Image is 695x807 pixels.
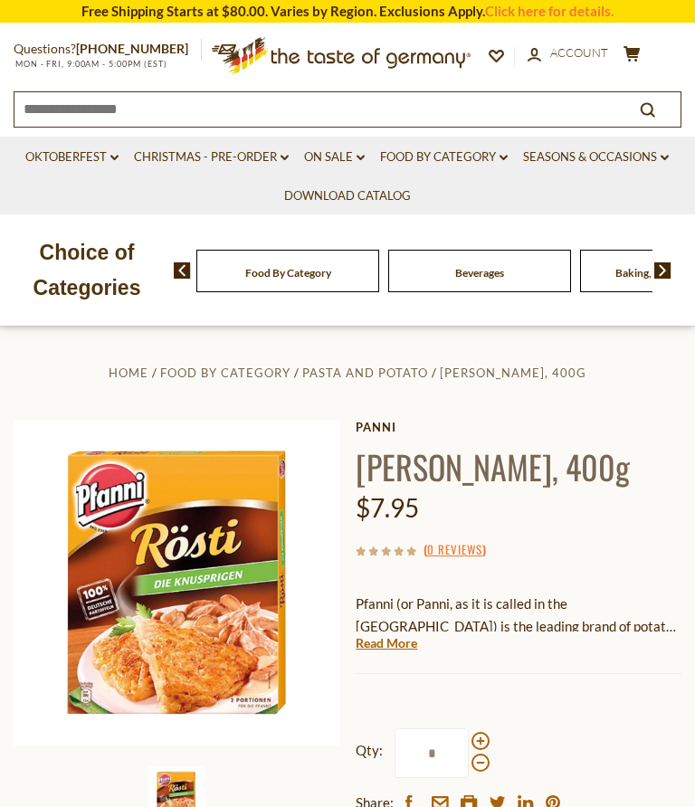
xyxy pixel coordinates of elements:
img: previous arrow [174,262,191,279]
a: 0 Reviews [427,540,482,560]
input: Qty: [395,728,469,778]
a: Oktoberfest [25,147,119,167]
a: [PHONE_NUMBER] [76,41,188,56]
a: [PERSON_NAME], 400g [440,366,586,380]
a: Food By Category [160,366,290,380]
span: MON - FRI, 9:00AM - 5:00PM (EST) [14,59,167,69]
a: Click here for details. [485,3,614,19]
span: ( ) [424,540,486,558]
a: On Sale [304,147,365,167]
a: Beverages [455,266,504,280]
p: Questions? [14,38,202,61]
a: Download Catalog [284,186,411,206]
span: Account [550,45,608,60]
h1: [PERSON_NAME], 400g [356,446,681,487]
strong: Qty: [356,739,383,762]
a: Account [528,43,608,63]
a: Seasons & Occasions [523,147,669,167]
a: Panni [356,420,681,434]
img: Pfanni Roesti [14,420,339,745]
a: Pasta and Potato [302,366,428,380]
a: Food By Category [245,266,331,280]
span: $7.95 [356,492,419,523]
a: Christmas - PRE-ORDER [134,147,289,167]
img: next arrow [654,262,671,279]
a: Read More [356,634,417,652]
p: Pfanni (or Panni, as it is called in the [GEOGRAPHIC_DATA]) is the leading brand of potato and br... [356,593,681,638]
a: Home [109,366,148,380]
a: Food By Category [380,147,508,167]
